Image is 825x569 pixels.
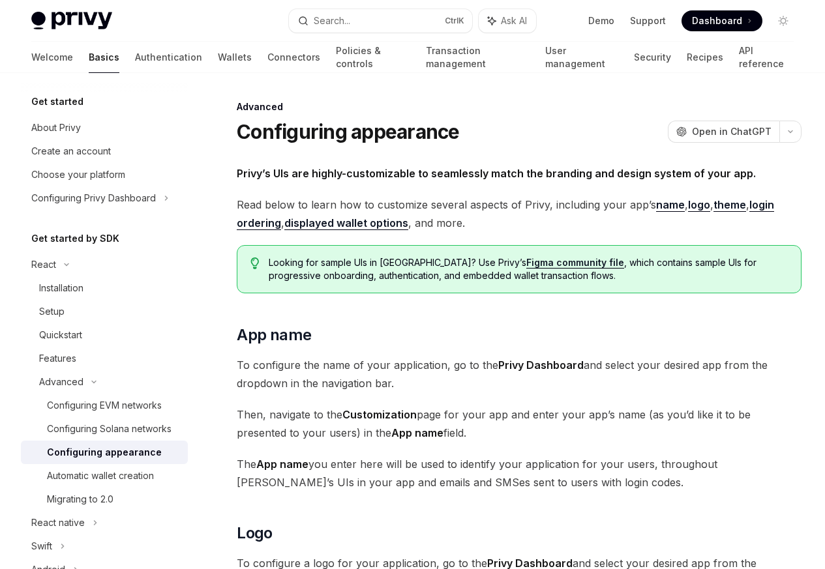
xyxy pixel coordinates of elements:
a: Configuring Solana networks [21,417,188,441]
span: App name [237,325,311,345]
div: Configuring Privy Dashboard [31,190,156,206]
button: Toggle dark mode [773,10,794,31]
a: theme [713,198,746,212]
div: React native [31,515,85,531]
a: Basics [89,42,119,73]
img: light logo [31,12,112,30]
div: Create an account [31,143,111,159]
a: Wallets [218,42,252,73]
span: Logo [237,523,273,544]
strong: App name [391,426,443,439]
div: Configuring Solana networks [47,421,172,437]
div: Migrating to 2.0 [47,491,113,507]
h1: Configuring appearance [237,120,460,143]
span: Open in ChatGPT [692,125,772,138]
a: Automatic wallet creation [21,464,188,488]
strong: Privy Dashboard [498,358,584,372]
div: React [31,257,56,272]
span: Ctrl K [445,16,464,26]
button: Search...CtrlK [289,9,472,33]
div: About Privy [31,120,81,136]
a: Welcome [31,42,73,73]
div: Setup [39,304,65,319]
a: Connectors [267,42,320,73]
a: API reference [739,42,794,73]
div: Features [39,351,76,366]
div: Quickstart [39,327,82,343]
a: displayed wallet options [284,216,408,230]
span: Then, navigate to the page for your app and enter your app’s name (as you’d like it to be present... [237,405,802,442]
h5: Get started [31,94,83,109]
a: About Privy [21,116,188,139]
button: Ask AI [479,9,536,33]
a: name [656,198,685,212]
a: logo [688,198,710,212]
div: Configuring EVM networks [47,398,162,413]
div: Search... [314,13,350,29]
span: To configure the name of your application, go to the and select your desired app from the dropdow... [237,356,802,392]
div: Choose your platform [31,167,125,182]
span: Ask AI [501,14,527,27]
a: Policies & controls [336,42,410,73]
button: Open in ChatGPT [668,121,779,143]
a: Choose your platform [21,163,188,186]
svg: Tip [250,257,260,269]
a: Authentication [135,42,202,73]
a: Security [634,42,671,73]
a: Create an account [21,139,188,163]
div: Advanced [39,374,83,390]
div: Advanced [237,100,802,113]
a: Configuring EVM networks [21,394,188,417]
span: Looking for sample UIs in [GEOGRAPHIC_DATA]? Use Privy’s , which contains sample UIs for progress... [269,256,788,282]
a: Configuring appearance [21,441,188,464]
span: The you enter here will be used to identify your application for your users, throughout [PERSON_N... [237,455,802,491]
span: Dashboard [692,14,742,27]
a: User management [545,42,619,73]
div: Installation [39,280,83,296]
div: Configuring appearance [47,445,162,460]
a: Setup [21,300,188,323]
strong: Privy’s UIs are highly-customizable to seamlessly match the branding and design system of your app. [237,167,756,180]
div: Automatic wallet creation [47,468,154,484]
a: Transaction management [426,42,529,73]
span: Read below to learn how to customize several aspects of Privy, including your app’s , , , , , and... [237,196,802,232]
a: Migrating to 2.0 [21,488,188,511]
a: Dashboard [682,10,762,31]
div: Swift [31,538,52,554]
strong: Customization [342,408,417,421]
a: Features [21,347,188,370]
h5: Get started by SDK [31,231,119,246]
a: Recipes [687,42,723,73]
a: Installation [21,276,188,300]
a: Support [630,14,666,27]
strong: App name [256,458,308,471]
a: Figma community file [526,257,624,269]
a: Quickstart [21,323,188,347]
a: Demo [588,14,614,27]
